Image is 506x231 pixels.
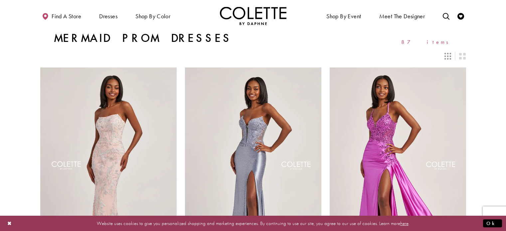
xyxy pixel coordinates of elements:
a: Toggle search [441,7,451,25]
span: Dresses [99,13,117,20]
span: Find a store [52,13,81,20]
span: 87 items [401,39,453,45]
a: Meet the designer [378,7,427,25]
a: here [400,220,409,226]
span: Shop by color [135,13,170,20]
span: Shop By Event [325,7,363,25]
div: Layout Controls [36,49,470,63]
span: Meet the designer [379,13,425,20]
a: Visit Home Page [220,7,286,25]
span: Switch layout to 2 columns [459,53,466,59]
img: Colette by Daphne [220,7,286,25]
a: Find a store [40,7,83,25]
span: Shop by color [134,7,172,25]
span: Shop By Event [326,13,361,20]
button: Submit Dialog [483,219,502,227]
button: Close Dialog [4,217,15,229]
h1: Mermaid Prom Dresses [54,32,232,45]
span: Switch layout to 3 columns [444,53,451,59]
span: Dresses [97,7,119,25]
p: Website uses cookies to give you personalized shopping and marketing experiences. By continuing t... [48,219,458,228]
a: Check Wishlist [456,7,466,25]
